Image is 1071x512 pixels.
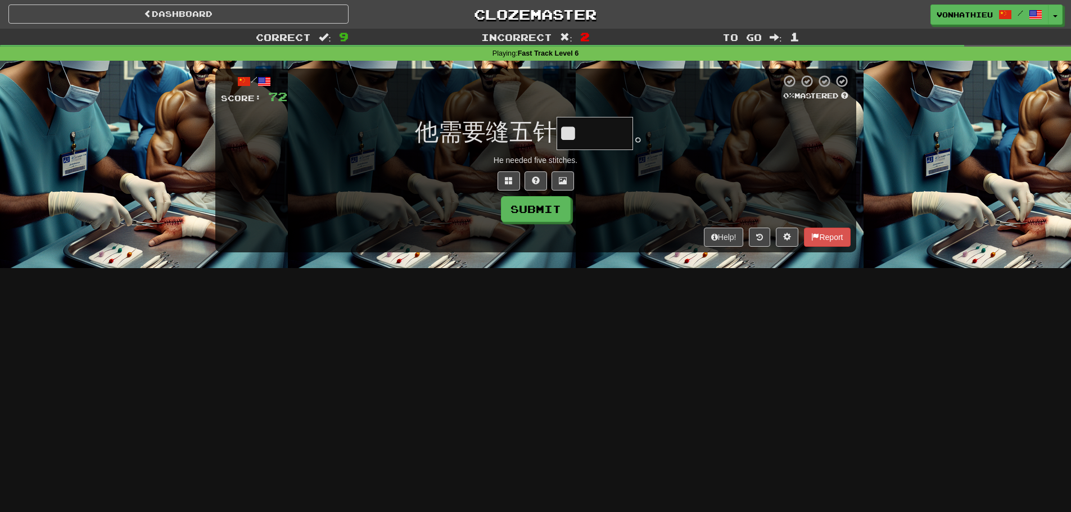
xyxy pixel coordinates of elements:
span: 2 [580,30,590,43]
span: 9 [339,30,349,43]
span: 。 [633,119,657,145]
button: Show image (alt+x) [552,171,574,191]
span: : [319,33,331,42]
span: / [1018,9,1023,17]
span: 0 % [783,91,794,100]
span: : [560,33,572,42]
button: Round history (alt+y) [749,228,770,247]
span: 72 [268,89,287,103]
span: 1 [790,30,799,43]
span: To go [722,31,762,43]
button: Switch sentence to multiple choice alt+p [498,171,520,191]
button: Help! [704,228,744,247]
a: vonhathieu / [930,4,1049,25]
span: Incorrect [481,31,552,43]
span: vonhathieu [937,10,993,20]
button: Submit [501,196,571,222]
button: Single letter hint - you only get 1 per sentence and score half the points! alt+h [525,171,547,191]
button: Report [804,228,850,247]
span: Score: [221,93,261,103]
strong: Fast Track Level 6 [518,49,579,57]
span: : [770,33,782,42]
a: Clozemaster [365,4,706,24]
div: / [221,74,287,88]
span: Correct [256,31,311,43]
a: Dashboard [8,4,349,24]
div: Mastered [781,91,851,101]
div: He needed five stitches. [221,155,851,166]
span: 他需要缝五针 [415,119,557,145]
